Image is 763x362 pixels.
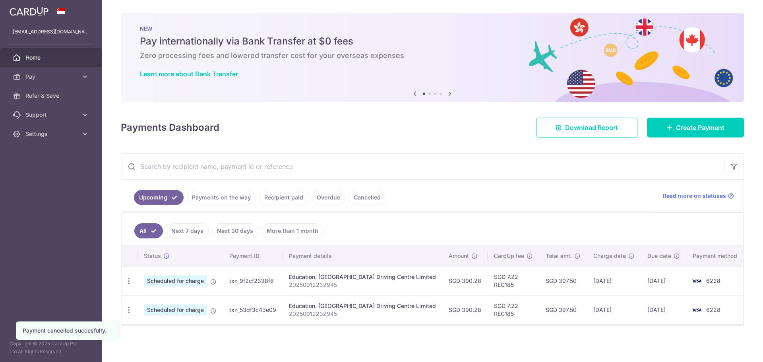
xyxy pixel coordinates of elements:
[223,246,283,266] th: Payment ID
[641,266,686,295] td: [DATE]
[25,111,78,119] span: Support
[312,190,345,205] a: Overdue
[144,304,207,316] span: Scheduled for charge
[140,70,238,78] a: Learn more about Bank Transfer
[587,266,641,295] td: [DATE]
[134,190,184,205] a: Upcoming
[134,223,163,238] a: All
[539,295,587,324] td: SGD 397.50
[706,277,720,284] span: 6228
[212,223,258,238] a: Next 30 days
[283,246,442,266] th: Payment details
[144,275,207,287] span: Scheduled for charge
[539,266,587,295] td: SGD 397.50
[223,295,283,324] td: txn_53df3c43e09
[686,246,747,266] th: Payment method
[488,295,539,324] td: SGD 7.22 REC185
[349,190,386,205] a: Cancelled
[25,54,78,62] span: Home
[536,118,637,137] a: Download Report
[546,252,572,260] span: Total amt.
[442,266,488,295] td: SGD 390.28
[23,327,111,335] div: Payment cancelled succesfully.
[166,223,209,238] a: Next 7 days
[25,92,78,100] span: Refer & Save
[663,192,734,200] a: Read more on statuses
[13,28,89,36] p: [EMAIL_ADDRESS][DOMAIN_NAME]
[587,295,641,324] td: [DATE]
[121,13,744,102] img: Bank transfer banner
[25,130,78,138] span: Settings
[647,252,671,260] span: Due date
[144,252,161,260] span: Status
[289,310,436,318] p: 20250912232945
[140,35,725,48] h5: Pay internationally via Bank Transfer at $0 fees
[712,338,755,358] iframe: Opens a widget where you can find more information
[289,273,436,281] div: Education. [GEOGRAPHIC_DATA] Driving Centre Limited
[593,252,626,260] span: Charge date
[140,25,725,32] p: NEW
[259,190,308,205] a: Recipient paid
[494,252,524,260] span: CardUp fee
[187,190,256,205] a: Payments on the way
[289,302,436,310] div: Education. [GEOGRAPHIC_DATA] Driving Centre Limited
[10,6,48,16] img: CardUp
[140,51,725,60] h6: Zero processing fees and lowered transfer cost for your overseas expenses
[261,223,323,238] a: More than 1 month
[449,252,469,260] span: Amount
[689,276,705,286] img: Bank Card
[641,295,686,324] td: [DATE]
[689,305,705,315] img: Bank Card
[565,123,618,132] span: Download Report
[121,120,219,135] h4: Payments Dashboard
[488,266,539,295] td: SGD 7.22 REC185
[289,281,436,289] p: 20250912232945
[706,306,720,313] span: 6228
[663,192,726,200] span: Read more on statuses
[223,266,283,295] td: txn_9f2cf2338f6
[25,73,78,81] span: Pay
[442,295,488,324] td: SGD 390.28
[121,154,724,179] input: Search by recipient name, payment id or reference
